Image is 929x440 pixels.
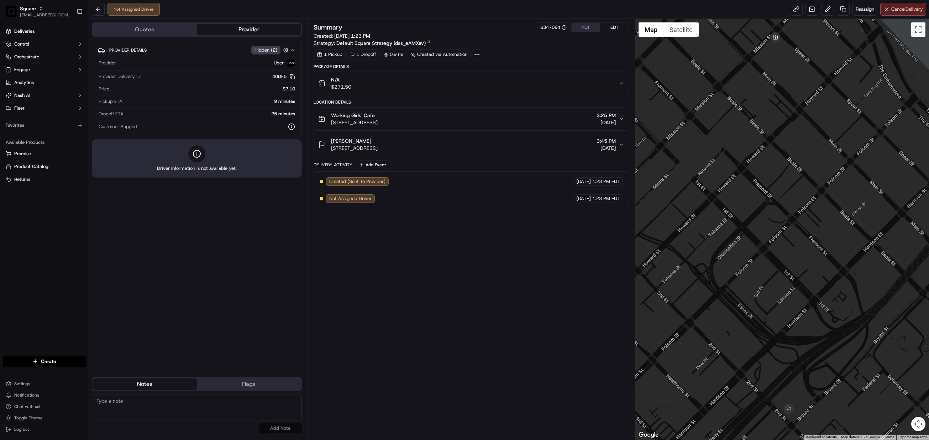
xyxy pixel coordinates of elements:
span: Cancel Delivery [891,6,923,12]
span: [DATE] [576,178,591,185]
img: Square [6,6,17,17]
button: Start new chat [121,70,130,79]
span: Deliveries [14,28,35,35]
button: Fleet [3,103,86,114]
div: Delivery Activity [314,162,352,168]
span: [STREET_ADDRESS] [331,145,378,152]
div: 💻 [60,104,66,110]
button: Returns [3,174,86,185]
img: uber-new-logo.jpeg [287,59,295,67]
span: Created: [314,32,370,40]
span: Control [14,41,29,47]
a: Analytics [3,77,86,88]
button: Product Catalog [3,161,86,172]
div: Favorites [3,120,86,131]
button: Orchestrate [3,51,86,63]
span: Nash AI [14,92,30,99]
div: Strategy: [314,40,431,47]
div: Available Products [3,137,86,148]
button: PDT [572,23,600,32]
span: Provider Delivery ID [99,73,141,80]
button: Reassign [852,3,877,16]
a: Deliveries [3,26,86,37]
span: Provider [99,60,116,66]
button: [EMAIL_ADDRESS][DOMAIN_NAME] [20,12,71,18]
img: 1736555255976-a54dd68f-1ca7-489b-9aae-adbdc363a1c4 [7,68,20,81]
h3: Summary [314,24,342,31]
span: 1:23 PM EDT [592,178,620,185]
button: Engage [3,64,86,75]
div: 0.9 mi [380,49,406,59]
div: 📗 [7,104,13,110]
button: Nash AI [3,90,86,101]
span: 3:45 PM [597,137,616,145]
button: Keyboard shortcuts [806,435,837,440]
span: $271.50 [331,83,351,90]
button: Log out [3,424,86,434]
span: Settings [14,381,30,387]
span: Provider Details [109,47,147,53]
span: [DATE] 1:23 PM [334,33,370,39]
a: Default Square Strategy (dss_eAMXev) [336,40,431,47]
button: Add Event [357,161,388,169]
button: Chat with us! [3,402,86,412]
a: Report a map error [898,435,927,439]
span: Default Square Strategy (dss_eAMXev) [336,40,426,47]
span: Map data ©2025 Google [841,435,880,439]
a: Product Catalog [6,163,83,170]
button: Provider DetailsHidden (2) [98,44,296,56]
div: Location Details [314,99,629,105]
button: CancelDelivery [880,3,926,16]
button: Notifications [3,390,86,400]
div: Created via Automation [408,49,471,59]
button: Show satellite imagery [663,22,699,37]
input: Got a question? Start typing here... [19,46,128,54]
button: Quotes [93,24,197,35]
button: Toggle fullscreen view [911,22,925,37]
a: Open this area in Google Maps (opens a new window) [637,430,660,440]
span: Not Assigned Driver [329,195,372,202]
div: Package Details [314,64,629,69]
span: Fleet [14,105,25,111]
span: 3:25 PM [597,112,616,119]
button: 6347084 [540,24,567,31]
button: Toggle Theme [3,413,86,423]
span: Notifications [14,392,39,398]
span: Created (Sent To Provider) [329,178,385,185]
span: Promise [14,151,31,157]
span: Dropoff ETA [99,111,124,117]
button: Hidden (2) [251,46,290,54]
div: 25 minutes [126,111,295,117]
button: Promise [3,148,86,159]
button: 40DF5 [272,73,295,80]
span: Product Catalog [14,163,48,170]
button: Create [3,356,86,367]
button: Show street map [639,22,663,37]
div: 1 Dropoff [347,49,379,59]
span: [PERSON_NAME] [331,137,371,145]
button: Control [3,38,86,50]
span: Log out [14,426,29,432]
span: 1:23 PM EDT [592,195,620,202]
span: Uber [274,60,284,66]
button: EDT [600,23,629,32]
div: 9 minutes [125,98,295,105]
p: Welcome 👋 [7,29,130,40]
button: [PERSON_NAME][STREET_ADDRESS]3:45 PM[DATE] [314,133,629,156]
span: Chat with us! [14,404,40,409]
span: Pylon [71,121,86,126]
span: [DATE] [597,119,616,126]
span: Pickup ETA [99,98,122,105]
span: Analytics [14,79,34,86]
span: API Documentation [67,104,114,111]
span: Reassign [856,6,874,12]
div: We're available if you need us! [24,75,90,81]
div: 1 Pickup [314,49,346,59]
button: Square [20,5,36,12]
span: Returns [14,176,30,183]
button: N/A$271.50 [314,72,629,95]
span: Customer Support [99,124,138,130]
